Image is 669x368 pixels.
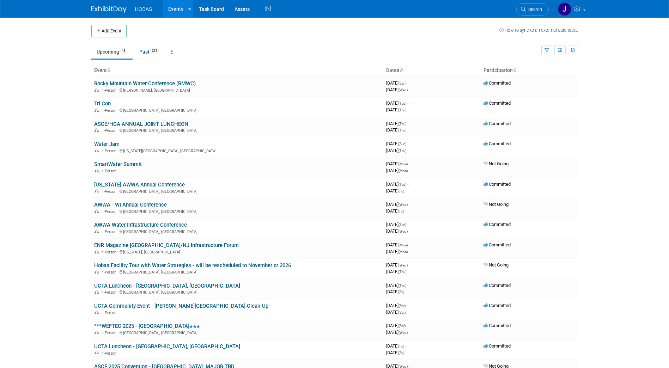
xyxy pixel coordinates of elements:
img: Jamie Coe [558,2,571,16]
div: [GEOGRAPHIC_DATA], [GEOGRAPHIC_DATA] [94,228,381,234]
span: - [407,303,408,308]
span: [DATE] [386,289,404,294]
span: [DATE] [386,148,406,153]
span: [DATE] [386,222,408,227]
img: In-Person Event [95,351,99,355]
span: (Fri) [399,344,404,348]
img: In-Person Event [95,250,99,253]
span: 231 [150,48,159,54]
span: (Sun) [399,142,406,146]
span: [DATE] [386,208,404,214]
div: [GEOGRAPHIC_DATA], [GEOGRAPHIC_DATA] [94,289,381,295]
img: In-Person Event [95,149,99,152]
a: ***WEFTEC 2025 - [GEOGRAPHIC_DATA] [94,323,200,329]
div: [US_STATE], [GEOGRAPHIC_DATA] [94,249,381,254]
a: ENR Magazine [GEOGRAPHIC_DATA]/NJ Infrastructure Forum [94,242,239,249]
span: [DATE] [386,309,406,315]
span: (Thu) [399,149,406,153]
span: (Thu) [399,122,406,126]
span: - [409,202,410,207]
span: - [407,222,408,227]
span: (Fri) [399,209,404,213]
span: [DATE] [386,182,408,187]
span: (Thu) [399,108,406,112]
th: Event [91,65,383,76]
span: [DATE] [386,350,404,355]
span: [DATE] [386,161,410,166]
span: In-Person [101,290,118,295]
span: (Wed) [399,203,408,207]
span: In-Person [101,311,118,315]
a: Sort by Event Name [107,67,110,73]
span: In-Person [101,108,118,113]
span: In-Person [101,270,118,275]
span: Not Going [483,202,509,207]
span: [DATE] [386,228,408,234]
span: (Thu) [399,284,406,288]
span: [DATE] [386,107,406,112]
a: Tri Con [94,100,111,107]
span: (Thu) [399,128,406,132]
span: (Wed) [399,88,408,92]
span: [DATE] [386,242,410,247]
span: [DATE] [386,141,408,146]
img: In-Person Event [95,88,99,92]
span: Committed [483,80,511,86]
span: [DATE] [386,303,408,308]
a: SmartWater Summit [94,161,142,167]
span: - [407,323,408,328]
span: Committed [483,121,511,126]
img: In-Person Event [95,169,99,172]
th: Dates [383,65,481,76]
span: (Fri) [399,351,404,355]
span: In-Person [101,189,118,194]
span: - [407,182,408,187]
span: In-Person [101,229,118,234]
div: [GEOGRAPHIC_DATA], [GEOGRAPHIC_DATA] [94,269,381,275]
div: [GEOGRAPHIC_DATA], [GEOGRAPHIC_DATA] [94,188,381,194]
span: - [409,161,410,166]
img: In-Person Event [95,290,99,294]
a: Sort by Start Date [399,67,403,73]
span: In-Person [101,128,118,133]
span: - [407,141,408,146]
span: [DATE] [386,100,408,106]
span: (Wed) [399,331,408,335]
span: (Mon) [399,169,408,173]
span: (Mon) [399,243,408,247]
span: [DATE] [386,330,408,335]
a: [US_STATE] AWWA Annual Conference [94,182,185,188]
span: Committed [483,100,511,106]
img: In-Person Event [95,270,99,274]
img: In-Person Event [95,189,99,193]
div: [GEOGRAPHIC_DATA], [GEOGRAPHIC_DATA] [94,330,381,335]
span: (Wed) [399,263,408,267]
span: Search [526,7,542,12]
span: [DATE] [386,127,406,133]
span: (Sat) [399,324,406,328]
div: [GEOGRAPHIC_DATA], [GEOGRAPHIC_DATA] [94,107,381,113]
button: Add Event [91,25,127,37]
span: 43 [120,48,127,54]
span: In-Person [101,169,118,173]
span: - [409,262,410,268]
span: Not Going [483,161,509,166]
span: - [407,80,408,86]
span: (Mon) [399,162,408,166]
span: (Fri) [399,189,404,193]
th: Participation [481,65,578,76]
img: In-Person Event [95,209,99,213]
img: In-Person Event [95,108,99,112]
span: (Fri) [399,290,404,294]
img: In-Person Event [95,311,99,314]
span: In-Person [101,331,118,335]
div: [US_STATE][GEOGRAPHIC_DATA], [GEOGRAPHIC_DATA] [94,148,381,153]
span: - [405,343,406,349]
span: - [407,100,408,106]
a: Water Jam [94,141,120,147]
img: ExhibitDay [91,6,127,13]
span: [DATE] [386,87,408,92]
a: Sort by Participation Type [513,67,516,73]
span: Committed [483,182,511,187]
span: In-Person [101,209,118,214]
